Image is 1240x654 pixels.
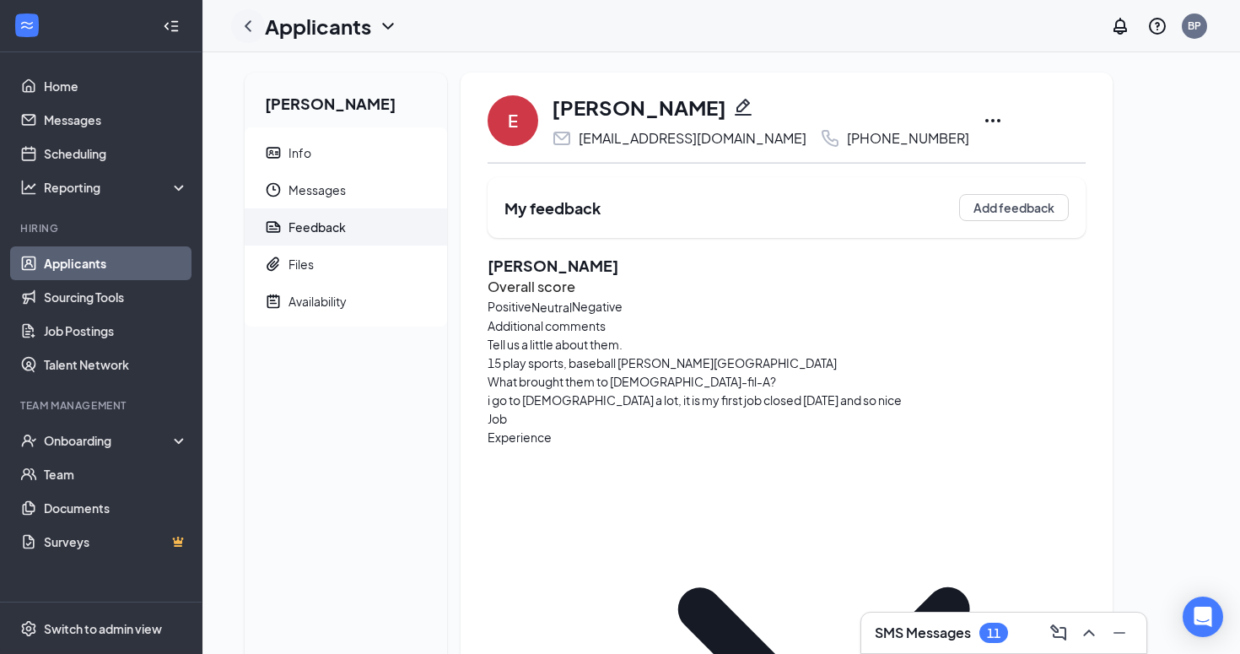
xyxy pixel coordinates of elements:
[1110,16,1130,36] svg: Notifications
[378,16,398,36] svg: ChevronDown
[44,246,188,280] a: Applicants
[847,130,969,147] div: [PHONE_NUMBER]
[488,335,623,354] div: Tell us a little about them.
[488,316,606,335] span: Additional comments
[1188,19,1201,33] div: BP
[820,128,840,149] svg: Phone
[44,137,188,170] a: Scheduling
[44,620,162,637] div: Switch to admin view
[552,128,572,149] svg: Email
[1079,623,1099,643] svg: ChevronUp
[265,12,371,41] h1: Applicants
[983,111,1003,131] svg: Ellipses
[1109,623,1129,643] svg: Minimize
[245,283,447,320] a: NoteActiveAvailability
[1106,619,1133,646] button: Minimize
[488,276,1086,298] h3: Overall score
[265,144,282,161] svg: ContactCard
[20,179,37,196] svg: Analysis
[44,457,188,491] a: Team
[733,97,753,117] svg: Pencil
[552,93,726,122] h1: [PERSON_NAME]
[20,398,185,413] div: Team Management
[44,525,188,559] a: SurveysCrown
[488,372,776,391] div: What brought them to [DEMOGRAPHIC_DATA]-fil-A?
[1045,619,1072,646] button: ComposeMessage
[44,314,188,348] a: Job Postings
[288,256,314,273] div: Files
[245,208,447,246] a: ReportFeedback
[1183,597,1223,637] div: Open Intercom Messenger
[288,219,346,235] div: Feedback
[44,348,188,381] a: Talent Network
[19,17,35,34] svg: WorkstreamLogo
[531,298,572,316] div: Neutral
[245,171,447,208] a: ClockMessages
[288,171,434,208] span: Messages
[44,280,188,314] a: Sourcing Tools
[987,626,1000,640] div: 11
[488,298,531,316] div: Positive
[20,221,185,235] div: Hiring
[163,18,180,35] svg: Collapse
[265,181,282,198] svg: Clock
[288,293,347,310] div: Availability
[488,355,837,370] span: 15 play sports, baseball [PERSON_NAME][GEOGRAPHIC_DATA]
[44,491,188,525] a: Documents
[20,432,37,449] svg: UserCheck
[1147,16,1167,36] svg: QuestionInfo
[265,256,282,273] svg: Paperclip
[959,194,1069,221] button: Add feedback
[265,293,282,310] svg: NoteActive
[245,134,447,171] a: ContactCardInfo
[1049,623,1069,643] svg: ComposeMessage
[504,197,601,219] h2: My feedback
[44,179,189,196] div: Reporting
[238,16,258,36] svg: ChevronLeft
[488,392,902,408] span: i go to [DEMOGRAPHIC_DATA] a lot, it is my first job closed [DATE] and so nice
[44,103,188,137] a: Messages
[1076,619,1103,646] button: ChevronUp
[572,298,623,316] div: Negative
[44,69,188,103] a: Home
[245,73,447,127] h2: [PERSON_NAME]
[508,109,518,132] div: E
[488,255,1086,276] h2: [PERSON_NAME]
[44,432,174,449] div: Onboarding
[288,144,311,161] div: Info
[875,624,971,642] h3: SMS Messages
[265,219,282,235] svg: Report
[245,246,447,283] a: PaperclipFiles
[20,620,37,637] svg: Settings
[579,130,806,147] div: [EMAIL_ADDRESS][DOMAIN_NAME]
